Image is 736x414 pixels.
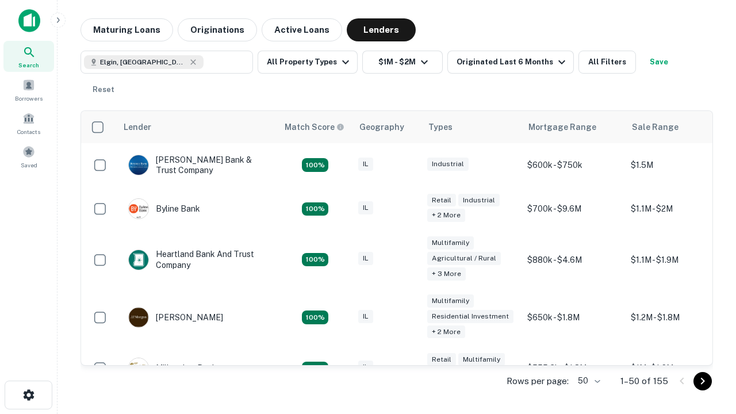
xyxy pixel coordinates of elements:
a: Contacts [3,108,54,139]
div: Matching Properties: 28, hasApolloMatch: undefined [302,158,328,172]
button: Lenders [347,18,416,41]
div: Multifamily [427,294,474,308]
div: Originated Last 6 Months [457,55,569,69]
div: Types [428,120,453,134]
div: Sale Range [632,120,678,134]
p: 1–50 of 155 [620,374,668,388]
button: Originations [178,18,257,41]
div: IL [358,361,373,374]
td: $880k - $4.6M [522,231,625,289]
div: [PERSON_NAME] [128,307,223,328]
img: picture [129,358,148,378]
div: Industrial [427,158,469,171]
div: Retail [427,353,456,366]
div: + 3 more [427,267,466,281]
th: Lender [117,111,278,143]
td: $1M - $1.6M [625,346,729,390]
img: picture [129,199,148,218]
a: Borrowers [3,74,54,105]
button: Reset [85,78,122,101]
div: Agricultural / Rural [427,252,501,265]
td: $1.1M - $1.9M [625,231,729,289]
div: Geography [359,120,404,134]
div: Industrial [458,194,500,207]
div: Matching Properties: 24, hasApolloMatch: undefined [302,310,328,324]
div: Matching Properties: 16, hasApolloMatch: undefined [302,202,328,216]
div: Retail [427,194,456,207]
button: Save your search to get updates of matches that match your search criteria. [641,51,677,74]
td: $555.3k - $1.8M [522,346,625,390]
button: Active Loans [262,18,342,41]
td: $650k - $1.8M [522,289,625,347]
div: + 2 more [427,209,465,222]
div: Multifamily [427,236,474,250]
div: Multifamily [458,353,505,366]
iframe: Chat Widget [678,285,736,340]
div: Capitalize uses an advanced AI algorithm to match your search with the best lender. The match sco... [285,121,344,133]
div: 50 [573,373,602,389]
div: Lender [124,120,151,134]
div: Matching Properties: 16, hasApolloMatch: undefined [302,362,328,375]
div: Byline Bank [128,198,200,219]
td: $1.1M - $2M [625,187,729,231]
span: Saved [21,160,37,170]
div: Millennium Bank [128,358,217,378]
th: Types [421,111,522,143]
div: Mortgage Range [528,120,596,134]
img: picture [129,250,148,270]
span: Search [18,60,39,70]
button: Go to next page [693,372,712,390]
div: IL [358,201,373,214]
th: Sale Range [625,111,729,143]
th: Capitalize uses an advanced AI algorithm to match your search with the best lender. The match sco... [278,111,352,143]
button: Originated Last 6 Months [447,51,574,74]
td: $700k - $9.6M [522,187,625,231]
button: $1M - $2M [362,51,443,74]
td: $1.5M [625,143,729,187]
td: $1.2M - $1.8M [625,289,729,347]
div: + 2 more [427,325,465,339]
div: Matching Properties: 19, hasApolloMatch: undefined [302,253,328,267]
button: All Filters [578,51,636,74]
h6: Match Score [285,121,342,133]
span: Contacts [17,127,40,136]
p: Rows per page: [507,374,569,388]
button: All Property Types [258,51,358,74]
a: Search [3,41,54,72]
span: Borrowers [15,94,43,103]
img: capitalize-icon.png [18,9,40,32]
div: Residential Investment [427,310,513,323]
div: IL [358,310,373,323]
td: $600k - $750k [522,143,625,187]
span: Elgin, [GEOGRAPHIC_DATA], [GEOGRAPHIC_DATA] [100,57,186,67]
div: [PERSON_NAME] Bank & Trust Company [128,155,266,175]
img: picture [129,308,148,327]
button: Maturing Loans [80,18,173,41]
th: Geography [352,111,421,143]
div: IL [358,158,373,171]
div: IL [358,252,373,265]
a: Saved [3,141,54,172]
img: picture [129,155,148,175]
div: Heartland Bank And Trust Company [128,249,266,270]
th: Mortgage Range [522,111,625,143]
